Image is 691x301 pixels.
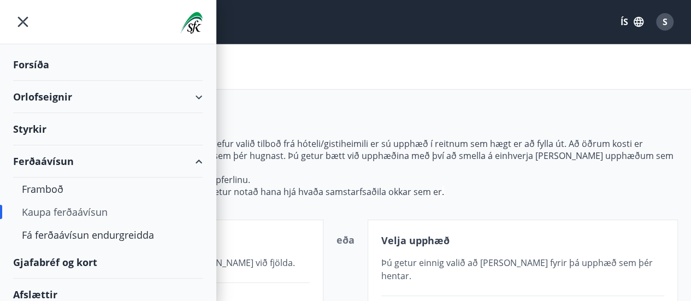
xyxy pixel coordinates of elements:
div: Gjafabréf og kort [13,246,203,279]
div: Forsíða [13,49,203,81]
div: Ferðaávísun [13,145,203,178]
span: S [663,16,668,28]
div: Fá ferðaávísun endurgreidda [22,223,194,246]
p: Athugaðu að niðurgreiðslan bætist við síðar í kaupferlinu. [13,174,678,186]
img: union_logo [180,12,203,34]
p: Hér getur þú valið upphæð ávísunarinnar. Ef þú hefur valið tilboð frá hóteli/gistiheimili er sú u... [13,138,678,174]
span: Þú getur einnig valið að [PERSON_NAME] fyrir þá upphæð sem þér hentar. [381,257,653,282]
button: menu [13,12,33,32]
p: Mundu að ferðaávísunin rennur aldrei út og þú getur notað hana hjá hvaða samstarfsaðila okkar sem er [13,186,678,198]
span: eða [336,233,355,246]
span: Velja upphæð [381,234,450,247]
div: Orlofseignir [13,81,203,113]
button: S [652,9,678,35]
button: ÍS [615,12,649,32]
div: Framboð [22,178,194,200]
div: Kaupa ferðaávísun [22,200,194,223]
span: . [442,186,444,198]
div: Styrkir [13,113,203,145]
